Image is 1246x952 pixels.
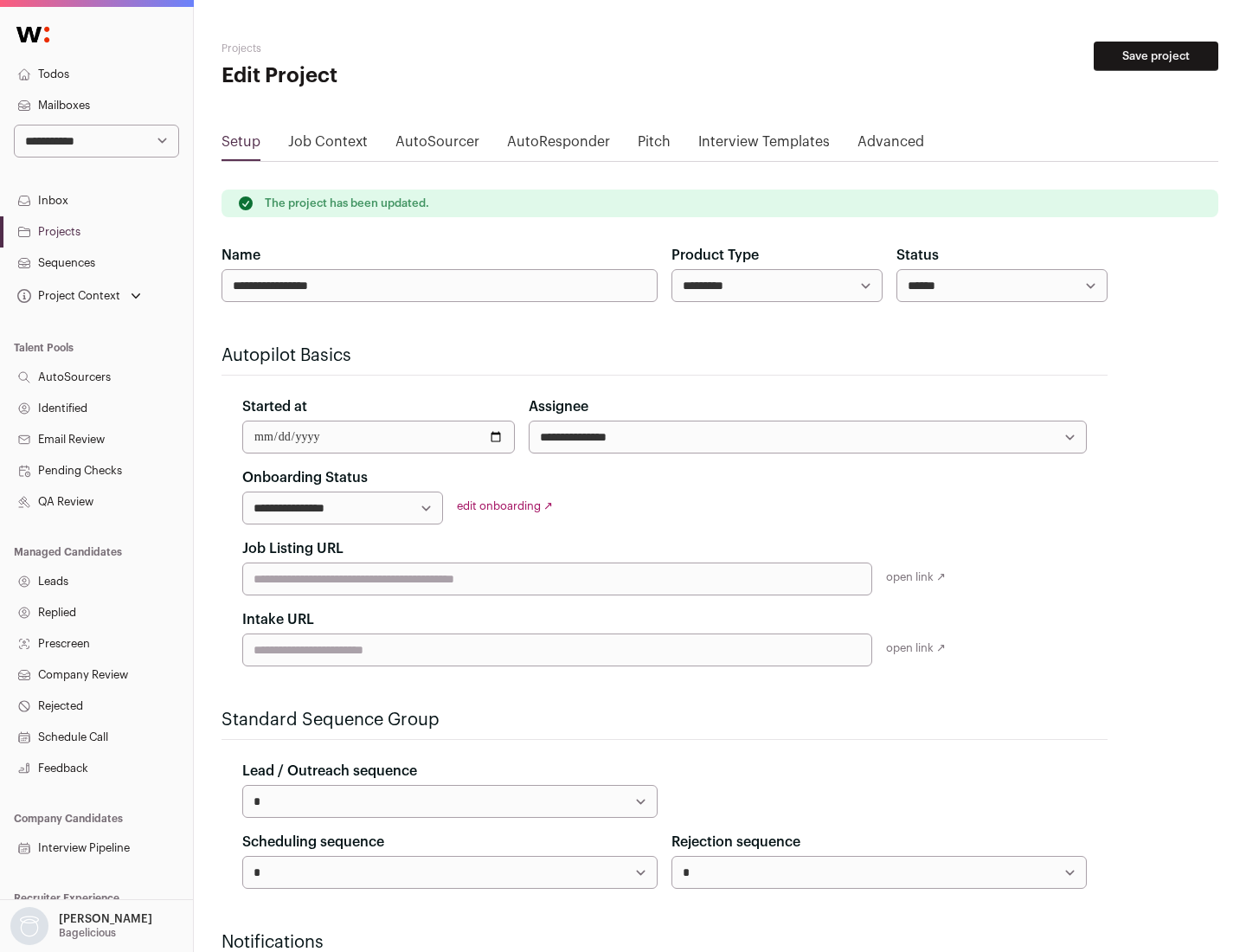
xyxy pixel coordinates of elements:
p: The project has been updated. [265,196,429,210]
label: Product Type [671,245,759,266]
a: AutoSourcer [395,132,479,159]
img: nopic.png [10,907,48,945]
label: Intake URL [242,609,314,630]
p: [PERSON_NAME] [59,912,152,926]
a: edit onboarding ↗ [457,500,553,511]
label: Job Listing URL [242,538,344,559]
h2: Projects [222,42,554,55]
label: Lead / Outreach sequence [242,761,417,782]
h1: Edit Project [222,62,554,90]
img: Wellfound [7,17,59,52]
p: Bagelicious [59,926,116,940]
a: Setup [222,132,260,159]
button: Open dropdown [7,907,156,945]
label: Assignee [529,396,588,417]
a: Job Context [288,132,368,159]
div: Project Context [14,289,120,303]
button: Open dropdown [14,284,145,308]
label: Status [896,245,939,266]
label: Rejection sequence [671,832,800,852]
label: Name [222,245,260,266]
a: Advanced [857,132,924,159]
button: Save project [1094,42,1218,71]
h2: Standard Sequence Group [222,708,1108,732]
a: AutoResponder [507,132,610,159]
label: Scheduling sequence [242,832,384,852]
label: Started at [242,396,307,417]
a: Pitch [638,132,671,159]
a: Interview Templates [698,132,830,159]
label: Onboarding Status [242,467,368,488]
h2: Autopilot Basics [222,344,1108,368]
